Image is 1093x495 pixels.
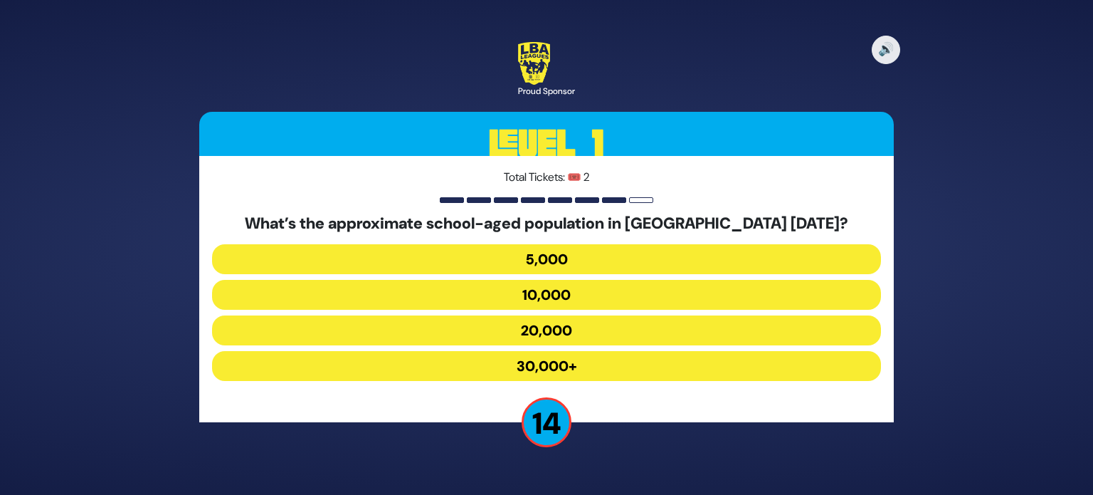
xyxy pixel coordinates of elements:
h5: What’s the approximate school-aged population in [GEOGRAPHIC_DATA] [DATE]? [212,214,881,233]
button: 20,000 [212,316,881,345]
button: 30,000+ [212,351,881,381]
p: Total Tickets: 🎟️ 2 [212,169,881,186]
button: 10,000 [212,280,881,310]
img: LBA [518,42,550,85]
p: 14 [522,397,571,447]
div: Proud Sponsor [518,85,575,98]
h3: Level 1 [199,112,894,176]
button: 🔊 [872,36,900,64]
button: 5,000 [212,244,881,274]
